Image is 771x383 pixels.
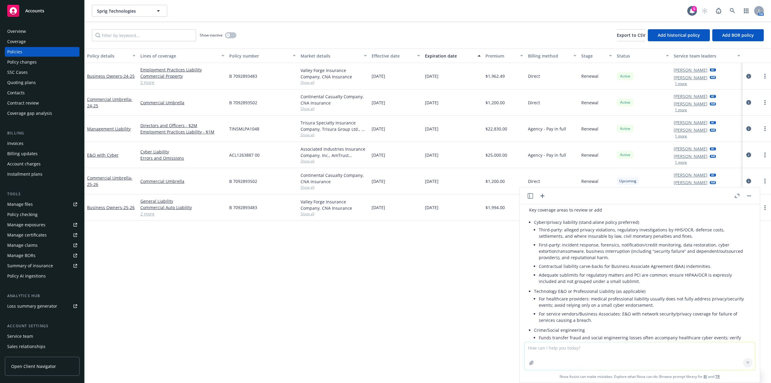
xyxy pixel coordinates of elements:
button: Policy number [227,49,298,63]
a: Directors and Officers - $2M [140,122,224,129]
a: [PERSON_NAME] [674,119,707,126]
div: Manage BORs [7,251,36,260]
a: BI [704,374,707,379]
div: Market details [301,53,360,59]
a: [PERSON_NAME] [674,146,707,152]
li: For service vendors/Business Associates: E&O with network security/privacy coverage for failure o... [539,309,750,325]
div: Policies [7,47,22,57]
span: [DATE] [372,73,385,79]
button: Status [614,49,671,63]
div: Sales relationships [7,342,45,351]
a: circleInformation [745,99,752,106]
span: - 25-26 [122,205,135,210]
span: Agency - Pay in full [528,152,566,158]
div: Installment plans [7,169,42,179]
li: Crime/Social engineering [534,326,750,350]
div: Manage files [7,199,33,209]
div: Coverage [7,37,26,46]
li: Third‑party: alleged privacy violations, regulatory investigations by HHS/OCR, defense costs, set... [539,225,750,240]
div: Quoting plans [7,78,36,87]
li: Contractual liability carve‑backs for Business Associate Agreement (BAA) indemnities. [539,262,750,271]
span: [DATE] [425,73,439,79]
a: Accounts [5,2,80,19]
button: 1 more [675,161,687,164]
span: Add historical policy [658,32,700,38]
a: [PERSON_NAME] [674,127,707,133]
div: Continental Casualty Company, CNA Insurance [301,172,367,185]
a: Installment plans [5,169,80,179]
a: TR [715,374,720,379]
div: Invoices [7,139,23,148]
span: $1,962.49 [485,73,505,79]
span: Show all [301,185,367,190]
button: Billing method [526,49,579,63]
span: [DATE] [372,126,385,132]
button: 1 more [675,187,687,190]
a: circleInformation [745,151,752,159]
div: Associated Industries Insurance Company, Inc., AmTrust Financial Services, RT Specialty Insurance... [301,146,367,159]
a: Policies [5,47,80,57]
div: Continental Casualty Company, CNA Insurance [301,93,367,106]
span: Show all [301,80,367,85]
span: $22,830.00 [485,126,507,132]
button: Service team leaders [671,49,742,63]
button: Sprig Technologies [92,5,167,17]
div: SSC Cases [7,67,28,77]
a: Commercial Umbrella [87,175,133,187]
a: Summary of insurance [5,261,80,271]
div: Billing method [528,53,570,59]
span: Active [619,100,631,105]
div: Stage [581,53,605,59]
span: [DATE] [425,152,439,158]
a: [PERSON_NAME] [674,179,707,186]
div: Account settings [5,323,80,329]
a: Quoting plans [5,78,80,87]
span: Active [619,152,631,158]
span: Upcoming [619,178,636,184]
button: 1 more [675,82,687,86]
a: [PERSON_NAME] [674,101,707,107]
span: Show all [301,106,367,111]
button: Policy details [85,49,138,63]
span: [DATE] [372,204,385,211]
a: Switch app [740,5,752,17]
div: Policy changes [7,57,37,67]
a: Manage exposures [5,220,80,230]
a: Contacts [5,88,80,98]
div: Summary of insurance [7,261,53,271]
span: [DATE] [425,178,439,184]
div: Effective date [372,53,414,59]
span: Show all [301,132,367,137]
a: Business Owners [87,205,135,210]
div: Coverage gap analysis [7,108,52,118]
a: Manage files [5,199,80,209]
div: Contract review [7,98,39,108]
a: Cyber Liability [140,149,224,155]
button: 1 more [675,134,687,138]
a: Report a Bug [713,5,725,17]
a: Commercial Auto Liability [140,204,224,211]
span: Nova Assist can make mistakes. Explore what Nova can do: Browse prompt library for and [522,370,757,383]
span: Active [619,74,631,79]
span: Export to CSV [617,32,645,38]
a: Billing updates [5,149,80,159]
a: Policy checking [5,210,80,219]
a: E&O with Cyber [87,152,119,158]
div: Analytics hub [5,293,80,299]
div: Status [617,53,662,59]
a: Policy AI ingestions [5,271,80,281]
span: Show inactive [200,33,223,38]
a: Manage claims [5,240,80,250]
a: [PERSON_NAME] [674,172,707,178]
div: Account charges [7,159,41,169]
span: Show all [301,159,367,164]
div: Manage claims [7,240,38,250]
a: Coverage [5,37,80,46]
span: Renewal [581,178,598,184]
button: Add historical policy [648,29,710,41]
a: more [761,99,769,106]
li: Cyber/privacy liability (stand‑alone policy preferred) [534,218,750,287]
span: [DATE] [372,99,385,106]
a: Invoices [5,139,80,148]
